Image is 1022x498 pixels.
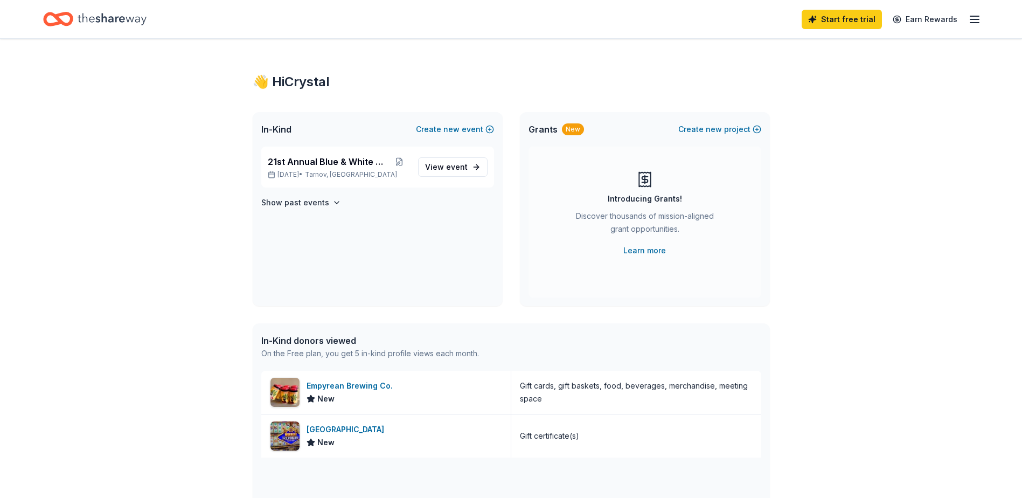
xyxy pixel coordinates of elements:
div: Gift certificate(s) [520,430,579,442]
div: [GEOGRAPHIC_DATA] [307,423,388,436]
span: View [425,161,468,174]
div: Introducing Grants! [608,192,682,205]
div: 👋 Hi Crystal [253,73,770,91]
h4: Show past events [261,196,329,209]
a: View event [418,157,488,177]
a: Start free trial [802,10,882,29]
span: 21st Annual Blue & White Night [268,155,390,168]
span: Tarnov, [GEOGRAPHIC_DATA] [305,170,397,179]
div: On the Free plan, you get 5 in-kind profile views each month. [261,347,479,360]
span: In-Kind [261,123,291,136]
div: Discover thousands of mission-aligned grant opportunities. [572,210,718,240]
span: New [317,436,335,449]
img: Image for Empyrean Brewing Co. [270,378,300,407]
div: New [562,123,584,135]
div: In-Kind donors viewed [261,334,479,347]
span: new [443,123,460,136]
button: Createnewevent [416,123,494,136]
a: Earn Rewards [886,10,964,29]
span: new [706,123,722,136]
img: Image for Grand Island Casino Resort [270,421,300,451]
button: Show past events [261,196,341,209]
span: Grants [529,123,558,136]
a: Learn more [623,244,666,257]
p: [DATE] • [268,170,409,179]
span: event [446,162,468,171]
a: Home [43,6,147,32]
span: New [317,392,335,405]
div: Empyrean Brewing Co. [307,379,397,392]
div: Gift cards, gift baskets, food, beverages, merchandise, meeting space [520,379,753,405]
button: Createnewproject [678,123,761,136]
